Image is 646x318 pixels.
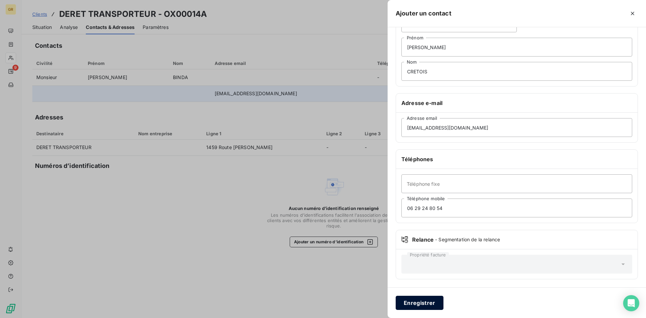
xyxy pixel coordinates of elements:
[401,174,632,193] input: placeholder
[401,199,632,217] input: placeholder
[435,236,500,243] span: - Segmentation de la relance
[401,236,632,244] div: Relance
[401,99,632,107] h6: Adresse e-mail
[401,118,632,137] input: placeholder
[401,38,632,57] input: placeholder
[396,9,452,18] h5: Ajouter un contact
[396,296,443,310] button: Enregistrer
[401,62,632,81] input: placeholder
[401,155,632,163] h6: Téléphones
[623,295,639,311] div: Open Intercom Messenger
